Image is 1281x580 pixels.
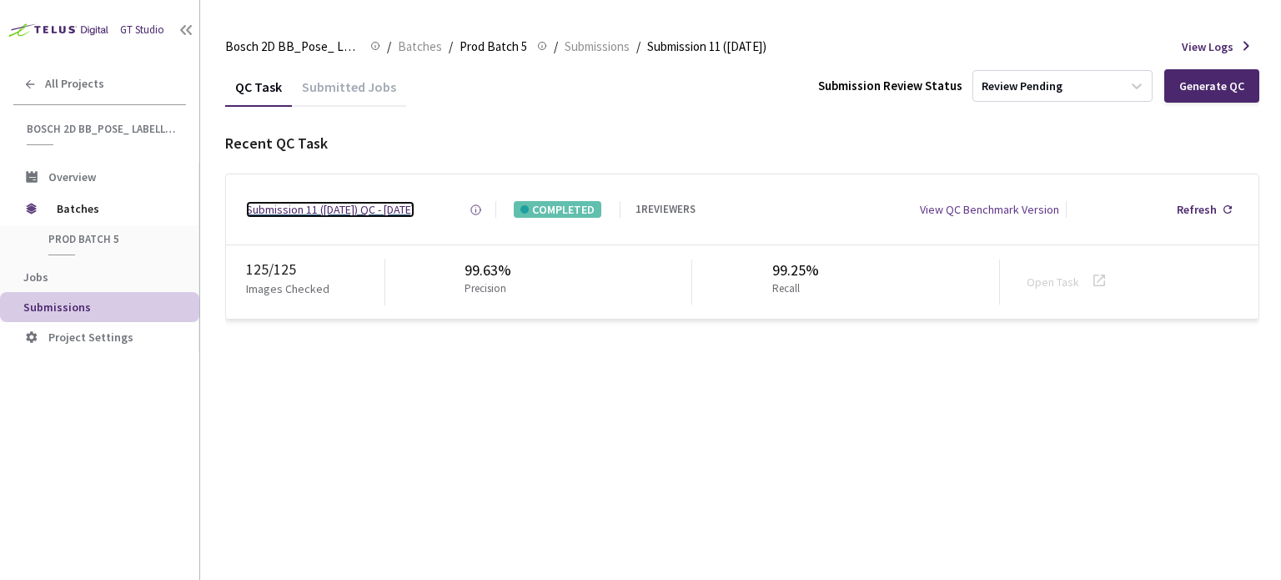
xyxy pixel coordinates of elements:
a: Submissions [561,37,633,55]
div: QC Task [225,78,292,107]
li: / [554,37,558,57]
span: Prod Batch 5 [460,37,527,57]
span: Jobs [23,270,48,285]
div: 99.63% [465,260,513,281]
span: Submissions [565,37,630,57]
span: Submission 11 ([DATE]) [647,37,766,57]
span: Submissions [23,300,91,315]
li: / [387,37,391,57]
li: / [449,37,453,57]
div: View QC Benchmark Version [920,201,1059,218]
span: Batches [57,192,171,225]
span: Overview [48,169,96,184]
p: Images Checked [246,280,329,297]
div: Review Pending [982,78,1062,94]
span: All Projects [45,77,104,91]
a: Open Task [1027,275,1079,290]
div: COMPLETED [514,201,601,218]
div: 1 REVIEWERS [635,202,696,218]
div: 99.25% [772,260,819,281]
a: Submission 11 ([DATE]) QC - [DATE] [246,201,414,218]
div: Generate QC [1179,79,1244,93]
span: View Logs [1182,38,1233,55]
span: Batches [398,37,442,57]
p: Precision [465,281,506,297]
p: Recall [772,281,812,297]
span: Prod Batch 5 [48,232,172,246]
span: Bosch 2D BB_Pose_ Labelling (2025) [225,37,360,57]
div: Recent QC Task [225,133,1259,154]
div: Submitted Jobs [292,78,406,107]
span: Bosch 2D BB_Pose_ Labelling (2025) [27,122,176,136]
div: Submission Review Status [818,77,962,94]
a: Batches [394,37,445,55]
div: GT Studio [120,23,164,38]
div: Refresh [1177,201,1217,218]
li: / [636,37,640,57]
span: Project Settings [48,330,133,345]
div: 125 / 125 [246,259,384,280]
